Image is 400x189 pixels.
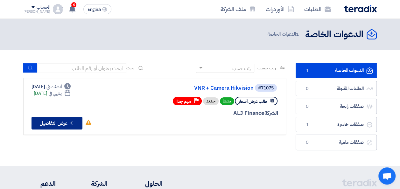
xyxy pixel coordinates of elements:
[232,65,251,72] div: رتب حسب
[203,97,219,105] div: جديد
[177,98,191,104] span: مهم جدا
[239,98,267,104] span: طلب عرض أسعار
[88,7,101,12] span: English
[344,5,377,12] img: Teradix logo
[304,103,311,110] span: 0
[46,83,62,90] span: أنشئت في
[296,63,377,78] a: الدعوات الخاصة1
[296,117,377,132] a: صفقات خاسرة1
[126,65,135,71] span: بحث
[74,179,108,188] li: الشركة
[24,10,51,13] div: [PERSON_NAME]
[220,97,234,105] span: نشط
[304,139,311,146] span: 0
[299,2,336,17] a: الطلبات
[24,179,56,188] li: الدعم
[268,31,300,38] span: الدعوات الخاصة
[215,2,261,17] a: ملف الشركة
[304,122,311,128] span: 1
[126,85,254,91] a: VNR + Camera Hikvision
[296,81,377,96] a: الطلبات المقبولة0
[304,67,311,74] span: 1
[34,90,71,97] div: [DATE]
[378,167,396,185] a: Open chat
[83,4,111,14] button: English
[53,4,63,14] img: profile_test.png
[125,109,278,117] div: ALJ Finance
[37,5,50,10] div: الحساب
[49,90,62,97] span: ينتهي في
[258,86,274,90] div: #71075
[37,63,126,73] input: ابحث بعنوان أو رقم الطلب
[304,86,311,92] span: 0
[264,109,278,117] span: الشركة
[127,179,163,188] li: الحلول
[32,117,82,129] button: عرض التفاصيل
[296,135,377,150] a: صفقات ملغية0
[261,2,299,17] a: الأوردرات
[296,31,299,38] span: 1
[305,28,363,41] h2: الدعوات الخاصة
[257,65,276,71] span: رتب حسب
[71,2,76,7] span: 4
[296,99,377,114] a: صفقات رابحة0
[32,83,71,90] div: [DATE]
